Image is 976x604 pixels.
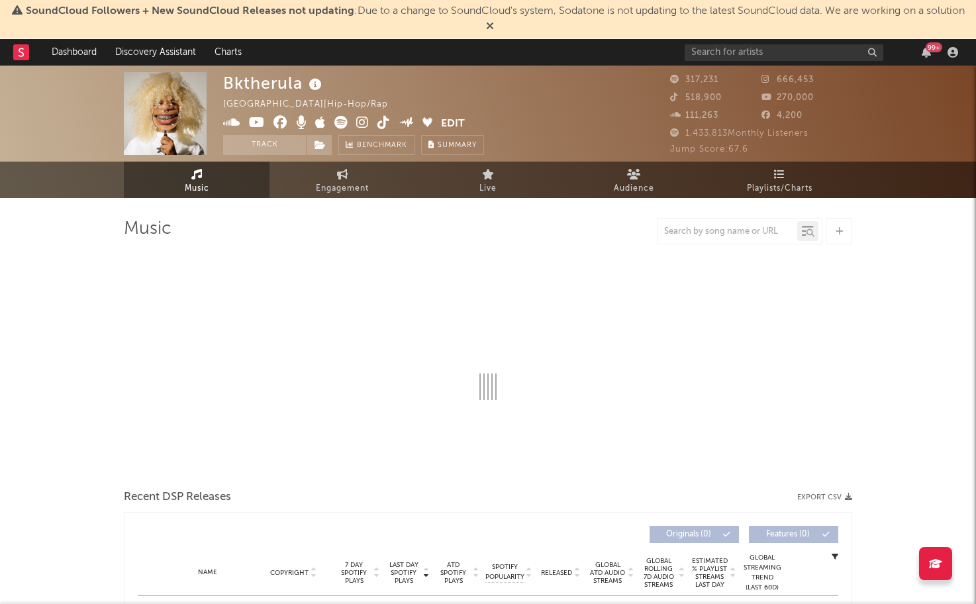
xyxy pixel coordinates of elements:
div: Global Streaming Trend (Last 60D) [742,553,782,593]
div: Name [164,568,251,578]
span: Estimated % Playlist Streams Last Day [691,557,728,589]
span: SoundCloud Followers + New SoundCloud Releases not updating [26,6,354,17]
a: Audience [561,162,707,198]
input: Search by song name or URL [658,226,797,237]
a: Music [124,162,269,198]
span: Music [185,181,209,197]
div: Bktherula [223,72,325,94]
span: Last Day Spotify Plays [386,561,421,585]
span: : Due to a change to SoundCloud's system, Sodatone is not updating to the latest SoundCloud data.... [26,6,965,17]
button: Features(0) [749,526,838,543]
span: Originals ( 0 ) [658,530,719,538]
span: Copyright [270,569,309,577]
span: Live [479,181,497,197]
span: Features ( 0 ) [757,530,818,538]
a: Charts [205,39,251,66]
span: Dismiss [486,22,494,32]
span: 518,900 [670,93,722,102]
a: Playlists/Charts [707,162,852,198]
span: Summary [438,142,477,149]
button: Export CSV [797,493,852,501]
span: Recent DSP Releases [124,489,231,505]
a: Dashboard [42,39,106,66]
span: Playlists/Charts [747,181,812,197]
span: 111,263 [670,111,718,120]
span: 666,453 [761,75,814,84]
button: Summary [421,135,484,155]
span: 7 Day Spotify Plays [336,561,371,585]
span: 270,000 [761,93,814,102]
span: Released [541,569,572,577]
input: Search for artists [685,44,883,61]
button: Track [223,135,306,155]
a: Engagement [269,162,415,198]
span: Engagement [316,181,369,197]
button: Originals(0) [650,526,739,543]
span: Global Rolling 7D Audio Streams [640,557,677,589]
button: 99+ [922,47,931,58]
span: Global ATD Audio Streams [589,561,626,585]
span: Spotify Popularity [485,562,524,582]
div: 99 + [926,42,942,52]
a: Live [415,162,561,198]
a: Benchmark [338,135,415,155]
span: Jump Score: 67.6 [670,145,748,154]
span: Benchmark [357,138,407,154]
span: 4,200 [761,111,803,120]
span: 1,433,813 Monthly Listeners [670,129,808,138]
span: Audience [614,181,654,197]
a: Discovery Assistant [106,39,205,66]
span: 317,231 [670,75,718,84]
span: ATD Spotify Plays [436,561,471,585]
div: [GEOGRAPHIC_DATA] | Hip-Hop/Rap [223,97,403,113]
button: Edit [441,116,465,132]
